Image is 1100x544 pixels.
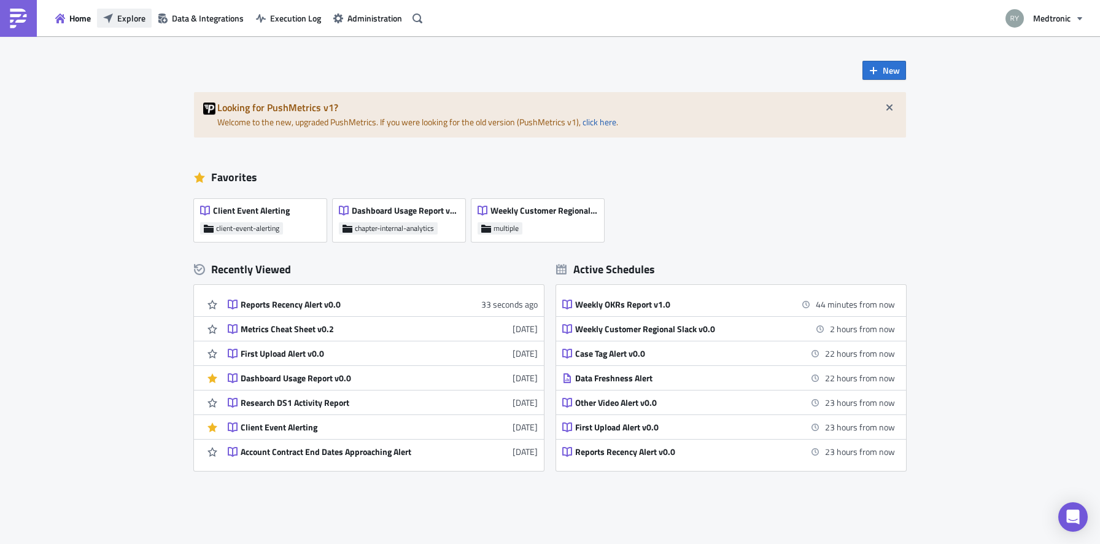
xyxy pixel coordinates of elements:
[270,12,321,25] span: Execution Log
[562,366,895,390] a: Data Freshness Alert22 hours from now
[216,223,279,233] span: client-event-alerting
[228,292,538,316] a: Reports Recency Alert v0.033 seconds ago
[172,12,244,25] span: Data & Integrations
[194,193,333,242] a: Client Event Alertingclient-event-alerting
[583,115,616,128] a: click here
[575,373,790,384] div: Data Freshness Alert
[825,347,895,360] time: 2025-09-09 08:00
[228,341,538,365] a: First Upload Alert v0.0[DATE]
[816,298,895,311] time: 2025-09-08 11:00
[825,421,895,433] time: 2025-09-09 09:00
[152,9,250,28] button: Data & Integrations
[327,9,408,28] button: Administration
[228,440,538,464] a: Account Contract End Dates Approaching Alert[DATE]
[494,223,519,233] span: multiple
[575,422,790,433] div: First Upload Alert v0.0
[562,292,895,316] a: Weekly OKRs Report v1.044 minutes from now
[883,64,900,77] span: New
[575,324,790,335] div: Weekly Customer Regional Slack v0.0
[1004,8,1025,29] img: Avatar
[556,262,655,276] div: Active Schedules
[333,193,471,242] a: Dashboard Usage Report v0.0chapter-internal-analytics
[562,440,895,464] a: Reports Recency Alert v0.023 hours from now
[69,12,91,25] span: Home
[194,260,544,279] div: Recently Viewed
[513,322,538,335] time: 2025-09-02T17:43:54Z
[241,422,455,433] div: Client Event Alerting
[241,348,455,359] div: First Upload Alert v0.0
[241,324,455,335] div: Metrics Cheat Sheet v0.2
[575,446,790,457] div: Reports Recency Alert v0.0
[241,373,455,384] div: Dashboard Usage Report v0.0
[513,371,538,384] time: 2025-07-21T08:24:19Z
[1033,12,1071,25] span: Medtronic
[830,322,895,335] time: 2025-09-08 12:30
[194,168,906,187] div: Favorites
[562,391,895,414] a: Other Video Alert v0.023 hours from now
[513,445,538,458] time: 2025-06-13T09:05:03Z
[575,348,790,359] div: Case Tag Alert v0.0
[575,299,790,310] div: Weekly OKRs Report v1.0
[562,415,895,439] a: First Upload Alert v0.023 hours from now
[825,396,895,409] time: 2025-09-09 09:00
[471,193,610,242] a: Weekly Customer Regional Slack v0.0multiple
[562,341,895,365] a: Case Tag Alert v0.022 hours from now
[575,397,790,408] div: Other Video Alert v0.0
[228,317,538,341] a: Metrics Cheat Sheet v0.2[DATE]
[9,9,28,28] img: PushMetrics
[217,103,897,112] h5: Looking for PushMetrics v1?
[347,12,402,25] span: Administration
[481,298,538,311] time: 2025-09-08T09:15:25Z
[513,347,538,360] time: 2025-07-28T08:40:25Z
[241,397,455,408] div: Research DS1 Activity Report
[513,421,538,433] time: 2025-06-16T15:40:10Z
[998,5,1091,32] button: Medtronic
[97,9,152,28] button: Explore
[213,205,290,216] span: Client Event Alerting
[862,61,906,80] button: New
[241,299,455,310] div: Reports Recency Alert v0.0
[355,223,434,233] span: chapter-internal-analytics
[228,366,538,390] a: Dashboard Usage Report v0.0[DATE]
[241,446,455,457] div: Account Contract End Dates Approaching Alert
[490,205,597,216] span: Weekly Customer Regional Slack v0.0
[825,445,895,458] time: 2025-09-09 09:00
[562,317,895,341] a: Weekly Customer Regional Slack v0.02 hours from now
[1058,502,1088,532] div: Open Intercom Messenger
[513,396,538,409] time: 2025-07-18T09:09:50Z
[117,12,145,25] span: Explore
[352,205,459,216] span: Dashboard Usage Report v0.0
[825,371,895,384] time: 2025-09-09 08:00
[49,9,97,28] button: Home
[228,415,538,439] a: Client Event Alerting[DATE]
[250,9,327,28] button: Execution Log
[228,391,538,414] a: Research DS1 Activity Report[DATE]
[194,92,906,138] div: Welcome to the new, upgraded PushMetrics. If you were looking for the old version (PushMetrics v1...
